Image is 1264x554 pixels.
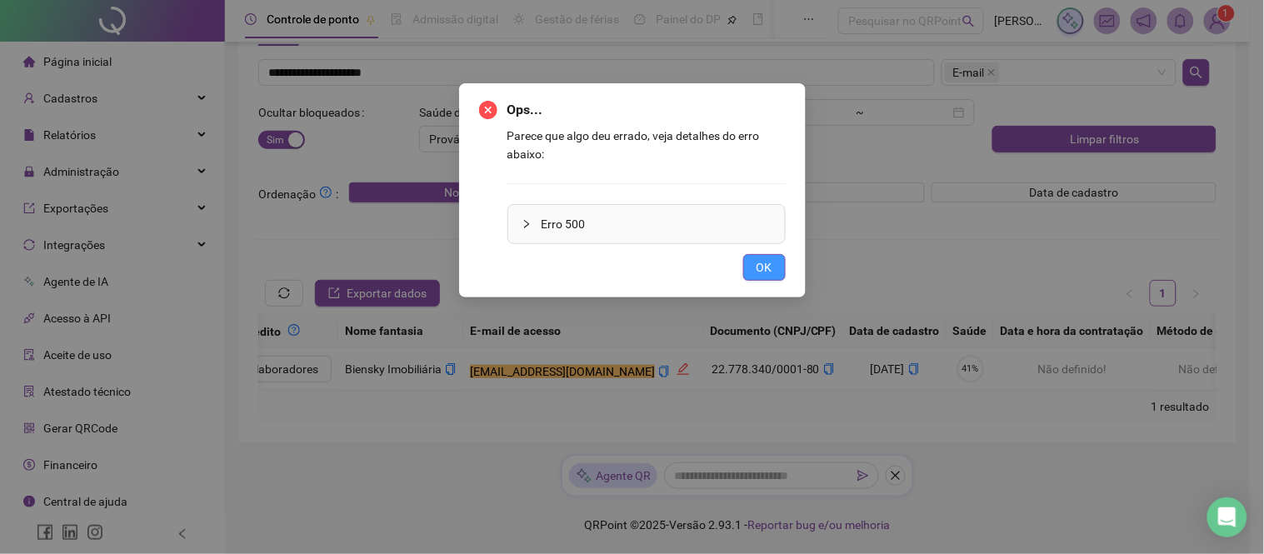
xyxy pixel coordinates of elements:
div: Parece que algo deu errado, veja detalhes do erro abaixo: [507,127,786,244]
button: OK [743,254,786,281]
span: Erro 500 [542,215,772,233]
div: Open Intercom Messenger [1207,497,1247,537]
span: OK [757,258,772,277]
span: close-circle [479,101,497,119]
span: collapsed [522,219,532,229]
span: Ops... [507,100,786,120]
div: Erro 500 [508,205,785,243]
